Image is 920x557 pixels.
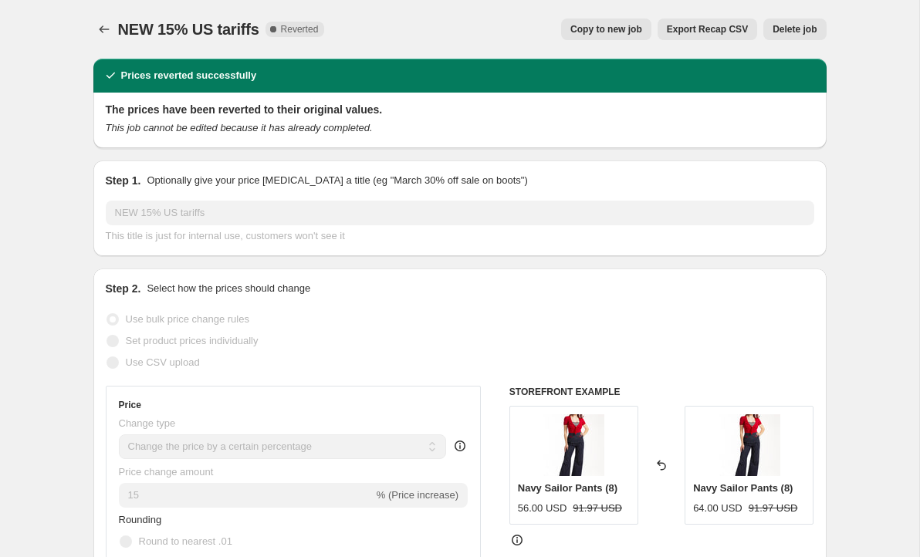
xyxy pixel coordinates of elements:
span: Copy to new job [570,23,642,35]
span: NEW 15% US tariffs [118,21,259,38]
img: sailor_top_and_pants_copy_80x.jpg [719,414,780,476]
h2: Step 2. [106,281,141,296]
span: % (Price increase) [377,489,458,501]
span: Delete job [773,23,817,35]
div: help [452,438,468,454]
h2: Prices reverted successfully [121,68,257,83]
button: Delete job [763,19,826,40]
h3: Price [119,399,141,411]
button: Export Recap CSV [658,19,757,40]
span: Rounding [119,514,162,525]
i: This job cannot be edited because it has already completed. [106,122,373,133]
div: 64.00 USD [693,501,742,516]
strike: 91.97 USD [749,501,798,516]
span: Use CSV upload [126,356,200,368]
span: Set product prices individually [126,335,259,346]
input: 30% off holiday sale [106,201,814,225]
p: Select how the prices should change [147,281,310,296]
div: 56.00 USD [518,501,567,516]
span: Round to nearest .01 [139,535,232,547]
span: Change type [119,417,176,429]
span: Reverted [281,23,319,35]
span: Navy Sailor Pants (8) [518,482,617,494]
h6: STOREFRONT EXAMPLE [509,386,814,398]
span: Use bulk price change rules [126,313,249,325]
strike: 91.97 USD [573,501,622,516]
span: Navy Sailor Pants (8) [693,482,793,494]
button: Price change jobs [93,19,115,40]
span: Price change amount [119,466,214,478]
h2: Step 1. [106,173,141,188]
img: sailor_top_and_pants_copy_80x.jpg [543,414,604,476]
h2: The prices have been reverted to their original values. [106,102,814,117]
input: -15 [119,483,374,508]
p: Optionally give your price [MEDICAL_DATA] a title (eg "March 30% off sale on boots") [147,173,527,188]
span: This title is just for internal use, customers won't see it [106,230,345,241]
button: Copy to new job [561,19,651,40]
span: Export Recap CSV [667,23,748,35]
